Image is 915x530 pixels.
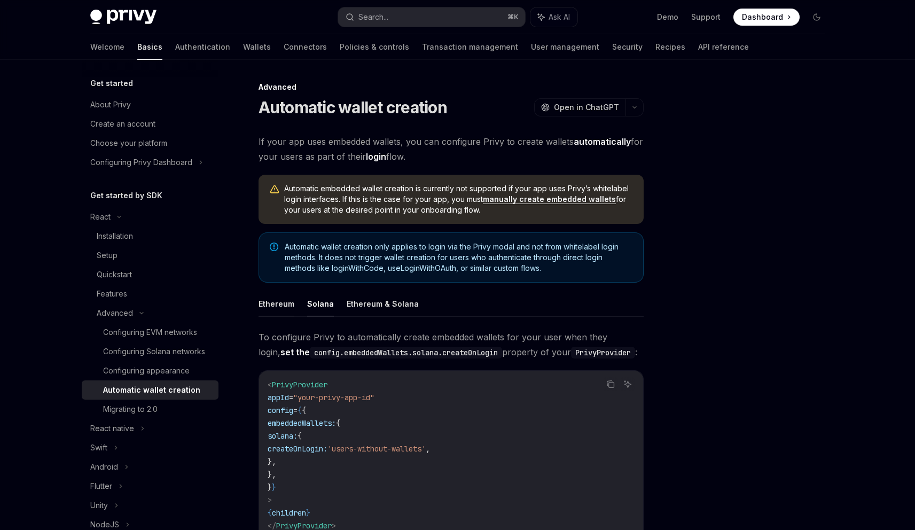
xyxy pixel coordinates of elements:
[269,184,280,195] svg: Warning
[90,77,133,90] h5: Get started
[268,457,276,466] span: },
[90,211,111,223] div: React
[90,137,167,150] div: Choose your platform
[82,134,218,153] a: Choose your platform
[259,82,644,92] div: Advanced
[259,330,644,360] span: To configure Privy to automatically create embedded wallets for your user when they login, proper...
[259,134,644,164] span: If your app uses embedded wallets, you can configure Privy to create wallets for your users as pa...
[90,189,162,202] h5: Get started by SDK
[338,7,525,27] button: Search...⌘K
[97,287,127,300] div: Features
[90,156,192,169] div: Configuring Privy Dashboard
[103,403,158,416] div: Migrating to 2.0
[259,98,447,117] h1: Automatic wallet creation
[571,347,635,358] code: PrivyProvider
[284,183,633,215] span: Automatic embedded wallet creation is currently not supported if your app uses Privy’s whitelabel...
[82,227,218,246] a: Installation
[657,12,678,22] a: Demo
[82,400,218,419] a: Migrating to 2.0
[655,34,685,60] a: Recipes
[268,380,272,389] span: <
[82,265,218,284] a: Quickstart
[426,444,430,454] span: ,
[574,136,631,147] strong: automatically
[483,194,616,204] a: manually create embedded wallets
[307,291,334,316] button: Solana
[298,406,302,415] span: {
[90,422,134,435] div: React native
[285,241,632,274] span: Automatic wallet creation only applies to login via the Privy modal and not from whitelabel login...
[272,508,306,518] span: children
[90,98,131,111] div: About Privy
[268,444,327,454] span: createOnLogin:
[90,34,124,60] a: Welcome
[82,114,218,134] a: Create an account
[621,377,635,391] button: Ask AI
[284,34,327,60] a: Connectors
[336,418,340,428] span: {
[268,508,272,518] span: {
[82,284,218,303] a: Features
[298,431,302,441] span: {
[90,10,157,25] img: dark logo
[268,482,272,492] span: }
[97,249,118,262] div: Setup
[137,34,162,60] a: Basics
[268,418,336,428] span: embeddedWallets:
[742,12,783,22] span: Dashboard
[82,246,218,265] a: Setup
[733,9,800,26] a: Dashboard
[90,480,112,493] div: Flutter
[268,431,298,441] span: solana:
[268,470,276,479] span: },
[82,95,218,114] a: About Privy
[698,34,749,60] a: API reference
[97,268,132,281] div: Quickstart
[604,377,617,391] button: Copy the contents from the code block
[268,406,293,415] span: config
[82,361,218,380] a: Configuring appearance
[82,342,218,361] a: Configuring Solana networks
[90,461,118,473] div: Android
[507,13,519,21] span: ⌘ K
[293,406,298,415] span: =
[808,9,825,26] button: Toggle dark mode
[272,482,276,492] span: }
[531,34,599,60] a: User management
[358,11,388,24] div: Search...
[103,384,200,396] div: Automatic wallet creation
[243,34,271,60] a: Wallets
[175,34,230,60] a: Authentication
[293,393,374,402] span: "your-privy-app-id"
[422,34,518,60] a: Transaction management
[327,444,426,454] span: 'users-without-wallets'
[306,508,310,518] span: }
[272,380,327,389] span: PrivyProvider
[340,34,409,60] a: Policies & controls
[103,364,190,377] div: Configuring appearance
[289,393,293,402] span: =
[97,307,133,319] div: Advanced
[280,347,502,357] strong: set the
[366,151,386,162] strong: login
[691,12,721,22] a: Support
[534,98,625,116] button: Open in ChatGPT
[549,12,570,22] span: Ask AI
[103,326,197,339] div: Configuring EVM networks
[347,291,419,316] button: Ethereum & Solana
[259,291,294,316] button: Ethereum
[97,230,133,243] div: Installation
[554,102,619,113] span: Open in ChatGPT
[302,406,306,415] span: {
[270,243,278,251] svg: Note
[90,499,108,512] div: Unity
[103,345,205,358] div: Configuring Solana networks
[268,495,272,505] span: >
[82,380,218,400] a: Automatic wallet creation
[90,441,107,454] div: Swift
[82,323,218,342] a: Configuring EVM networks
[530,7,577,27] button: Ask AI
[612,34,643,60] a: Security
[268,393,289,402] span: appId
[310,347,502,358] code: config.embeddedWallets.solana.createOnLogin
